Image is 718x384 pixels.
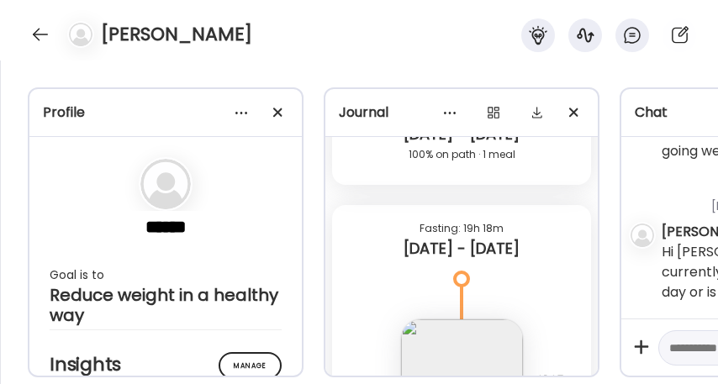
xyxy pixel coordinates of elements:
div: Journal [339,103,584,123]
div: Manage [219,352,282,379]
div: Goal is to [50,265,282,285]
img: bg-avatar-default.svg [69,23,92,46]
h4: [PERSON_NAME] [101,21,252,48]
div: Profile [43,103,288,123]
div: 100% on path · 1 meal [346,145,578,165]
img: bg-avatar-default.svg [140,159,191,209]
div: Fasting: 19h 18m [346,218,578,239]
h2: Insights [50,352,282,377]
div: [DATE] - [DATE] [346,239,578,259]
img: bg-avatar-default.svg [631,224,654,247]
div: Reduce weight in a healthy way [50,285,282,325]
